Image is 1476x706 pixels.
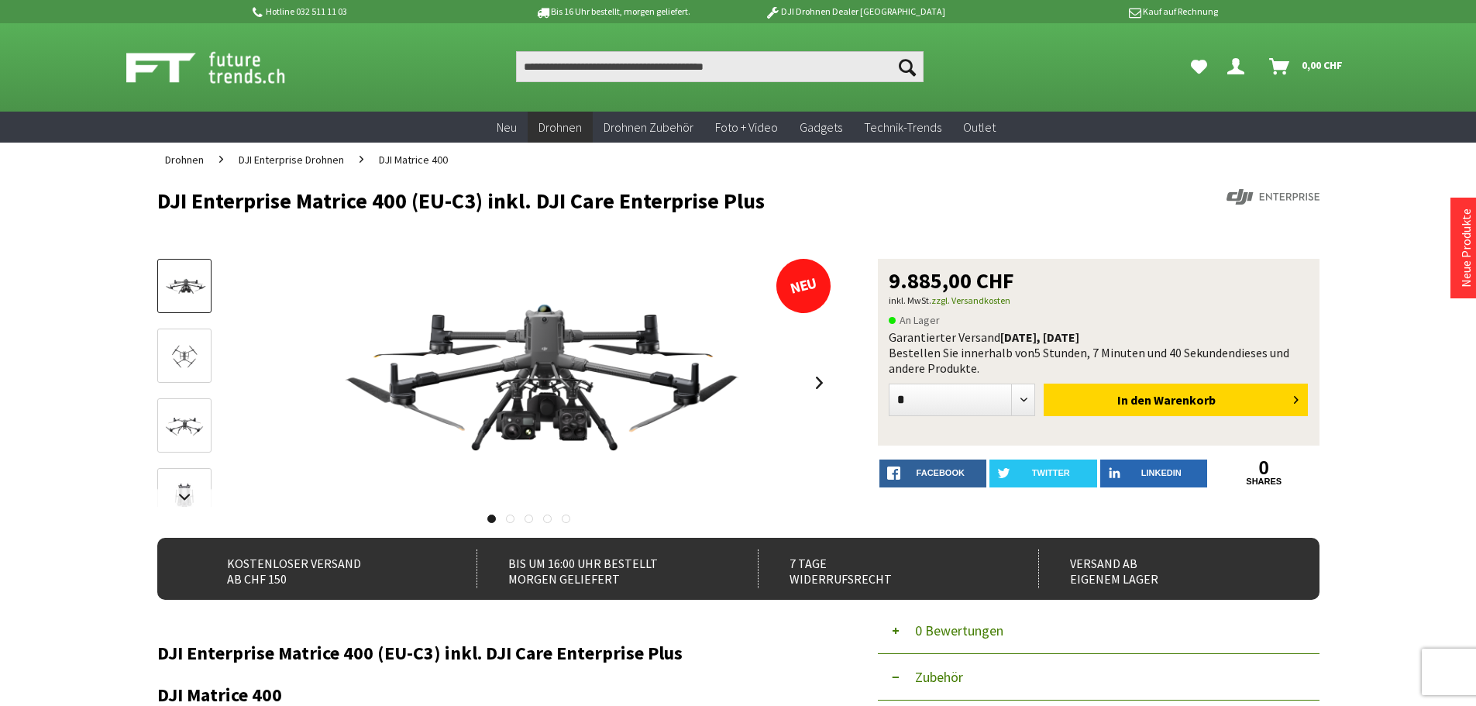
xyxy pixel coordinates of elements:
[1263,51,1350,82] a: Warenkorb
[492,2,734,21] p: Bis 16 Uhr bestellt, morgen geliefert.
[889,291,1309,310] p: inkl. MwSt.
[250,2,492,21] p: Hotline 032 511 11 03
[889,270,1014,291] span: 9.885,00 CHF
[1458,208,1474,288] a: Neue Produkte
[516,51,924,82] input: Produkt, Marke, Kategorie, EAN, Artikelnummer…
[879,460,987,487] a: facebook
[1183,51,1215,82] a: Meine Favoriten
[538,119,582,135] span: Drohnen
[878,654,1319,701] button: Zubehör
[1302,53,1343,77] span: 0,00 CHF
[889,311,940,329] span: An Lager
[989,460,1097,487] a: twitter
[309,259,749,507] img: DJI Enterprise Matrice 400 (EU-C3) inkl. DJI Care Enterprise Plus
[734,2,975,21] p: DJI Drohnen Dealer [GEOGRAPHIC_DATA]
[1141,468,1182,477] span: LinkedIn
[486,112,528,143] a: Neu
[1117,392,1151,408] span: In den
[593,112,704,143] a: Drohnen Zubehör
[1038,549,1285,588] div: Versand ab eigenem Lager
[1210,460,1318,477] a: 0
[126,48,319,87] img: Shop Futuretrends - zur Startseite wechseln
[917,468,965,477] span: facebook
[1000,329,1079,345] b: [DATE], [DATE]
[889,329,1309,376] div: Garantierter Versand Bestellen Sie innerhalb von dieses und andere Produkte.
[157,143,212,177] a: Drohnen
[800,119,842,135] span: Gadgets
[157,643,831,663] h2: DJI Enterprise Matrice 400 (EU-C3) inkl. DJI Care Enterprise Plus
[963,119,996,135] span: Outlet
[604,119,693,135] span: Drohnen Zubehör
[371,143,456,177] a: DJI Matrice 400
[196,549,443,588] div: Kostenloser Versand ab CHF 150
[704,112,789,143] a: Foto + Video
[952,112,1006,143] a: Outlet
[231,143,352,177] a: DJI Enterprise Drohnen
[853,112,952,143] a: Technik-Trends
[165,153,204,167] span: Drohnen
[157,189,1087,212] h1: DJI Enterprise Matrice 400 (EU-C3) inkl. DJI Care Enterprise Plus
[497,119,517,135] span: Neu
[379,153,448,167] span: DJI Matrice 400
[715,119,778,135] span: Foto + Video
[878,608,1319,654] button: 0 Bewertungen
[1044,384,1308,416] button: In den Warenkorb
[162,274,207,300] img: Vorschau: DJI Enterprise Matrice 400 (EU-C3) inkl. DJI Care Enterprise Plus
[1210,477,1318,487] a: shares
[1032,468,1070,477] span: twitter
[528,112,593,143] a: Drohnen
[891,51,924,82] button: Suchen
[477,549,724,588] div: Bis um 16:00 Uhr bestellt Morgen geliefert
[789,112,853,143] a: Gadgets
[758,549,1005,588] div: 7 Tage Widerrufsrecht
[1221,51,1257,82] a: Dein Konto
[1100,460,1208,487] a: LinkedIn
[864,119,941,135] span: Technik-Trends
[931,294,1010,306] a: zzgl. Versandkosten
[1227,189,1319,205] img: DJI Enterprise
[239,153,344,167] span: DJI Enterprise Drohnen
[1154,392,1216,408] span: Warenkorb
[1034,345,1235,360] span: 5 Stunden, 7 Minuten und 40 Sekunden
[157,685,831,705] h2: DJI Matrice 400
[976,2,1218,21] p: Kauf auf Rechnung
